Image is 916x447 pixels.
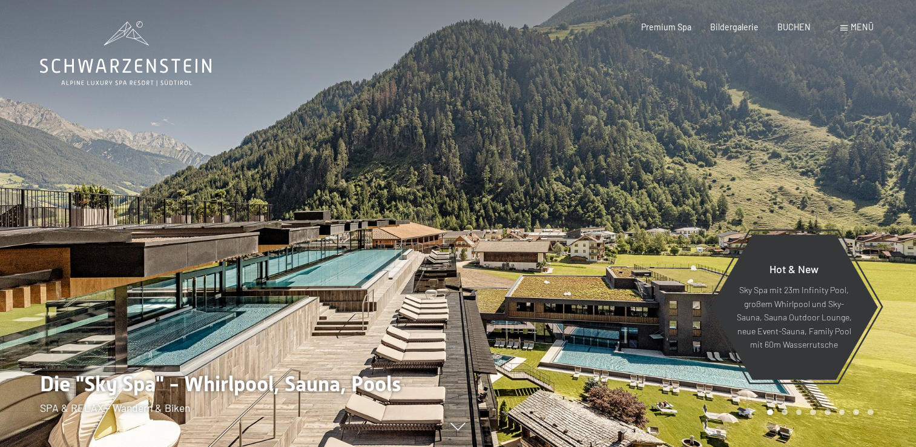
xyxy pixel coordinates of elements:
a: Bildergalerie [710,22,759,32]
div: Carousel Page 6 [839,409,845,416]
div: Carousel Pagination [763,409,873,416]
div: Carousel Page 2 [782,409,788,416]
div: Carousel Page 8 [868,409,874,416]
div: Carousel Page 1 (Current Slide) [767,409,773,416]
div: Carousel Page 5 [825,409,831,416]
span: Menü [851,22,874,32]
div: Carousel Page 3 [796,409,802,416]
a: Premium Spa [641,22,691,32]
div: Carousel Page 7 [853,409,859,416]
div: Carousel Page 4 [810,409,816,416]
p: Sky Spa mit 23m Infinity Pool, großem Whirlpool und Sky-Sauna, Sauna Outdoor Lounge, neue Event-S... [736,283,852,352]
span: Hot & New [769,262,819,276]
a: Hot & New Sky Spa mit 23m Infinity Pool, großem Whirlpool und Sky-Sauna, Sauna Outdoor Lounge, ne... [710,234,878,380]
a: BUCHEN [777,22,811,32]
